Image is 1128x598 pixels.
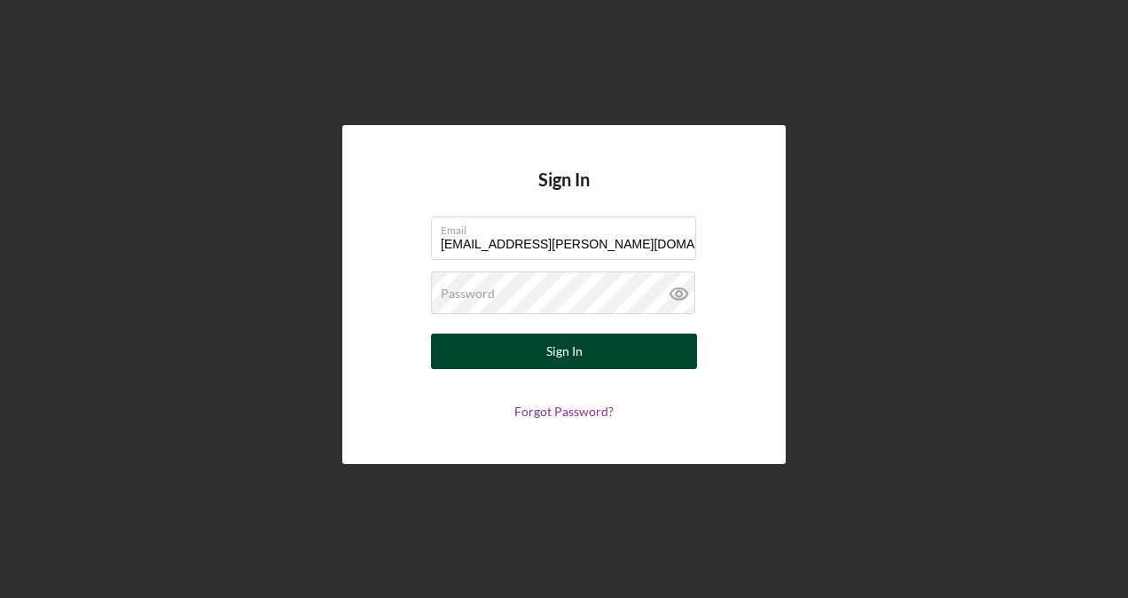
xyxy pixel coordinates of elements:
button: Sign In [431,334,697,369]
label: Password [441,287,495,301]
label: Email [441,217,696,237]
a: Forgot Password? [514,404,614,419]
div: Sign In [546,334,583,369]
h4: Sign In [538,169,590,216]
